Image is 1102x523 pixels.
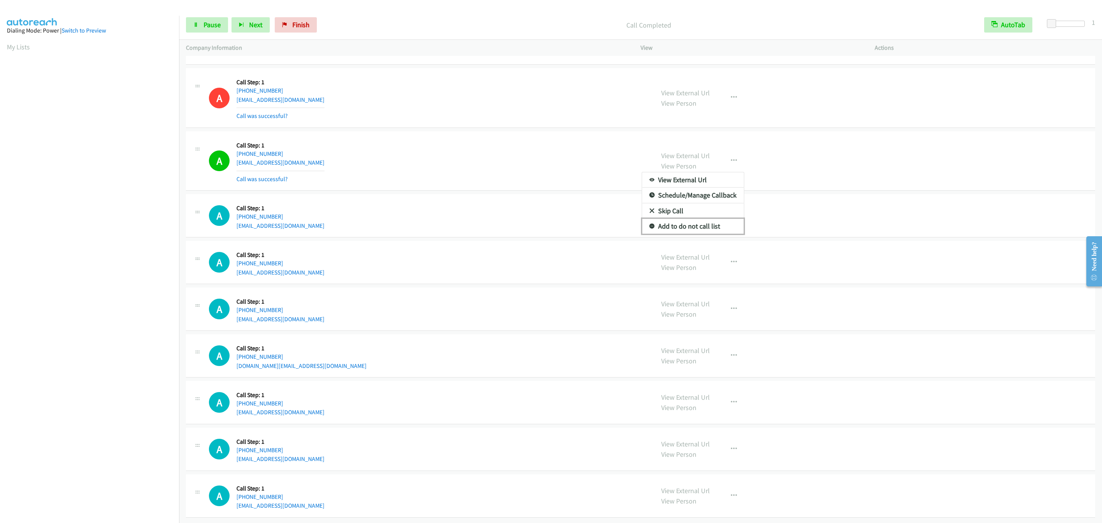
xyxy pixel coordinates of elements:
iframe: Resource Center [1080,231,1102,292]
h1: A [209,439,230,459]
div: The call is yet to be attempted [209,485,230,506]
h1: A [209,392,230,413]
h1: A [209,345,230,366]
div: Dialing Mode: Power | [7,26,172,35]
h1: A [209,252,230,273]
h1: A [209,299,230,319]
h1: A [209,205,230,226]
a: Switch to Preview [62,27,106,34]
a: Schedule/Manage Callback [642,188,744,203]
div: The call is yet to be attempted [209,392,230,413]
a: Skip Call [642,203,744,219]
iframe: To enrich screen reader interactions, please activate Accessibility in Grammarly extension settings [7,59,179,423]
div: The call is yet to be attempted [209,439,230,459]
div: The call is yet to be attempted [209,345,230,366]
a: View External Url [642,172,744,188]
a: My Lists [7,42,30,51]
a: Add to do not call list [642,219,744,234]
h1: A [209,485,230,506]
